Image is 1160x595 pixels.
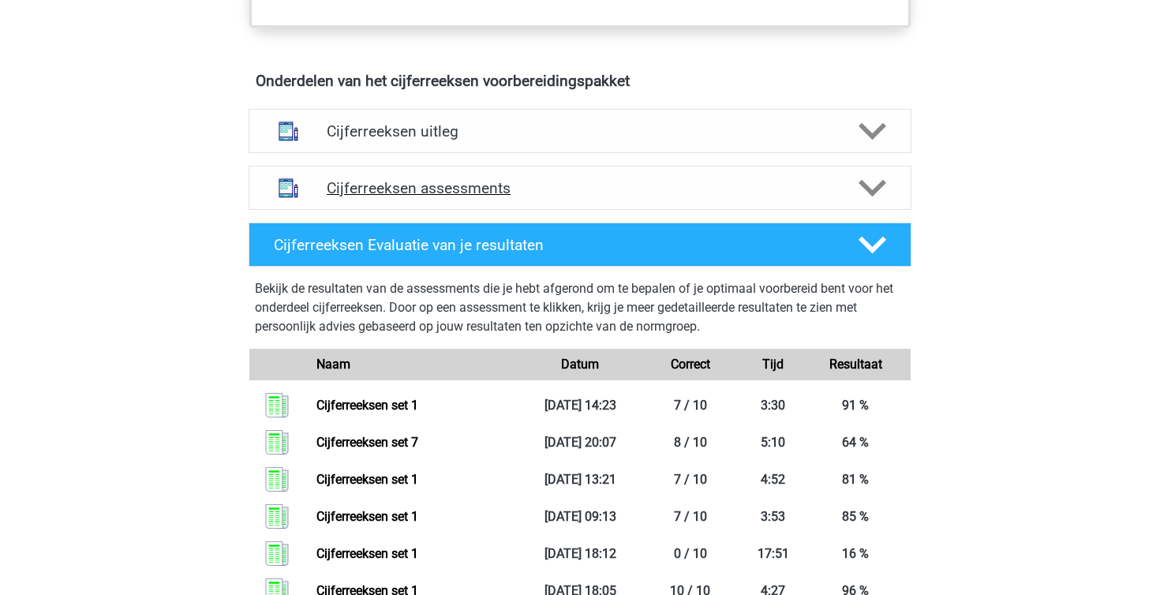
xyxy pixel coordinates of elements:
p: Bekijk de resultaten van de assessments die je hebt afgerond om te bepalen of je optimaal voorber... [255,279,905,336]
a: Cijferreeksen set 1 [316,546,418,561]
h4: Onderdelen van het cijferreeksen voorbereidingspakket [256,72,904,90]
div: Resultaat [800,355,911,374]
a: Cijferreeksen set 1 [316,509,418,524]
div: Datum [525,355,635,374]
h4: Cijferreeksen Evaluatie van je resultaten [274,236,833,254]
h4: Cijferreeksen assessments [327,179,833,197]
a: Cijferreeksen Evaluatie van je resultaten [242,223,918,267]
img: cijferreeksen uitleg [268,111,309,152]
div: Naam [305,355,525,374]
a: Cijferreeksen set 1 [316,398,418,413]
div: Tijd [746,355,801,374]
div: Correct [635,355,746,374]
a: Cijferreeksen set 1 [316,472,418,487]
a: uitleg Cijferreeksen uitleg [242,109,918,153]
img: cijferreeksen assessments [268,168,309,208]
h4: Cijferreeksen uitleg [327,122,833,140]
a: Cijferreeksen set 7 [316,435,418,450]
a: assessments Cijferreeksen assessments [242,166,918,210]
